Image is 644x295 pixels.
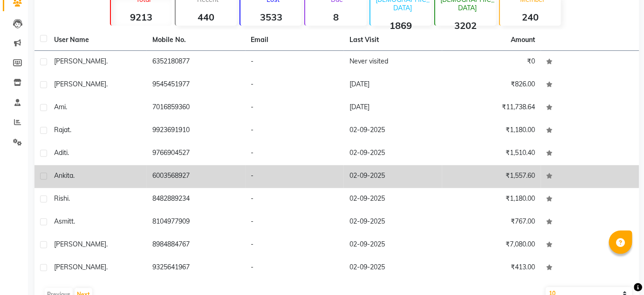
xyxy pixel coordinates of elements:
td: - [246,211,344,234]
span: [PERSON_NAME] [54,57,106,65]
td: 7016859360 [147,97,245,119]
td: 8482889234 [147,188,245,211]
span: rishi [54,194,69,203]
td: - [246,165,344,188]
td: ₹1,510.40 [442,142,541,165]
th: Amount [506,29,541,50]
span: ami [54,103,66,111]
td: 02-09-2025 [344,188,442,211]
td: Never visited [344,51,442,74]
td: 02-09-2025 [344,119,442,142]
td: 9545451977 [147,74,245,97]
span: . [106,263,108,271]
span: . [69,194,70,203]
span: [PERSON_NAME] [54,240,106,248]
strong: 9213 [111,11,172,23]
strong: 3533 [240,11,301,23]
td: 02-09-2025 [344,211,442,234]
strong: 1869 [370,20,432,31]
td: 02-09-2025 [344,234,442,257]
td: - [246,142,344,165]
span: ankita [54,171,73,180]
td: 02-09-2025 [344,142,442,165]
td: ₹1,557.60 [442,165,541,188]
strong: 440 [176,11,237,23]
th: Last Visit [344,29,442,51]
strong: 8 [305,11,366,23]
td: ₹413.00 [442,257,541,280]
span: . [106,80,108,88]
td: ₹767.00 [442,211,541,234]
span: . [106,57,108,65]
td: - [246,51,344,74]
td: - [246,234,344,257]
span: . [66,103,67,111]
span: [PERSON_NAME] [54,263,106,271]
span: [PERSON_NAME] [54,80,106,88]
td: ₹826.00 [442,74,541,97]
td: 8984884767 [147,234,245,257]
strong: 3202 [435,20,496,31]
td: ₹1,180.00 [442,119,541,142]
th: Email [246,29,344,51]
td: 9766904527 [147,142,245,165]
span: . [70,126,71,134]
td: - [246,97,344,119]
td: 9325641967 [147,257,245,280]
td: [DATE] [344,97,442,119]
td: 6352180877 [147,51,245,74]
td: 9923691910 [147,119,245,142]
td: 02-09-2025 [344,165,442,188]
span: . [106,240,108,248]
span: rajat [54,126,70,134]
span: aditi [54,148,68,157]
td: - [246,257,344,280]
span: . [73,171,75,180]
td: - [246,74,344,97]
td: 02-09-2025 [344,257,442,280]
td: ₹0 [442,51,541,74]
td: - [246,188,344,211]
td: ₹1,180.00 [442,188,541,211]
th: Mobile No. [147,29,245,51]
td: ₹7,080.00 [442,234,541,257]
strong: 240 [500,11,561,23]
span: . [68,148,69,157]
span: asmitt [54,217,74,225]
td: 8104977909 [147,211,245,234]
th: User Name [48,29,147,51]
td: [DATE] [344,74,442,97]
td: 6003568927 [147,165,245,188]
td: - [246,119,344,142]
td: ₹11,738.64 [442,97,541,119]
span: . [74,217,75,225]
